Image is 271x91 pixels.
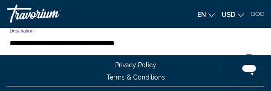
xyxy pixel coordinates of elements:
button: Change currency [222,8,244,21]
span: Terms & Conditions [106,74,165,81]
button: Change language [197,8,215,21]
span: USD [222,11,235,18]
iframe: Button to launch messaging window [234,54,264,84]
a: Privacy Policy [106,61,165,69]
span: Privacy Policy [115,61,156,69]
span: en [197,11,206,18]
a: Travorium [7,5,131,23]
a: Terms & Conditions [97,74,174,81]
